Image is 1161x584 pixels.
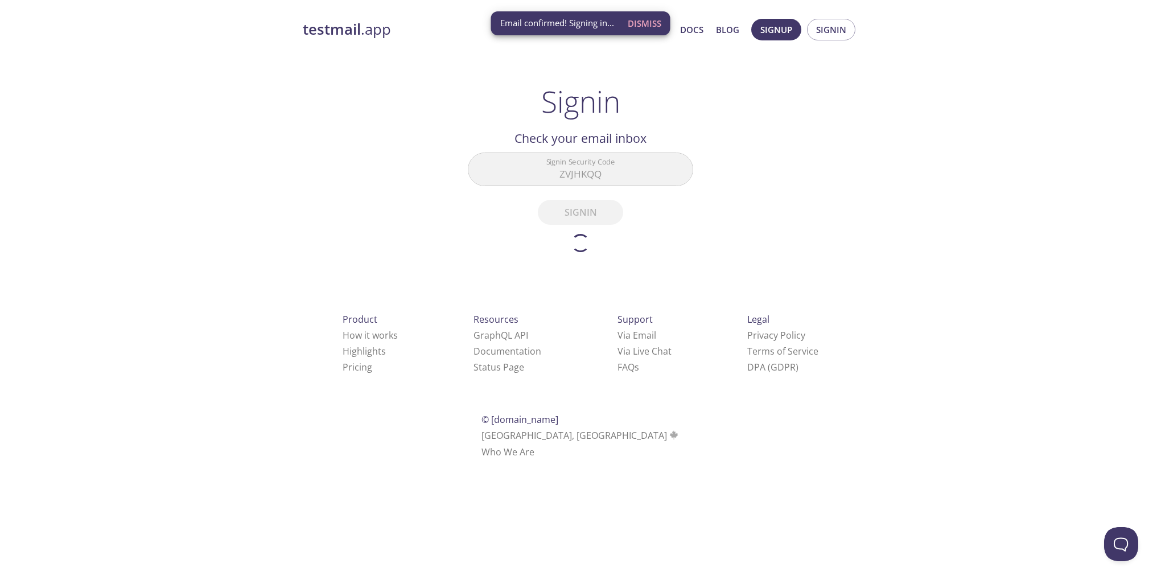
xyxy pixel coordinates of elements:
button: Dismiss [623,13,666,34]
a: DPA (GDPR) [747,361,798,373]
span: [GEOGRAPHIC_DATA], [GEOGRAPHIC_DATA] [481,429,680,442]
span: Email confirmed! Signing in... [500,17,614,29]
iframe: Help Scout Beacon - Open [1104,527,1138,561]
a: Via Live Chat [617,345,672,357]
a: GraphQL API [474,329,528,342]
a: FAQ [617,361,639,373]
span: Signup [760,22,792,37]
h1: Signin [541,84,620,118]
span: Support [617,313,653,326]
span: Legal [747,313,769,326]
a: Terms of Service [747,345,818,357]
button: Signup [751,19,801,40]
a: Who We Are [481,446,534,458]
a: Docs [680,22,703,37]
span: Resources [474,313,518,326]
a: Blog [716,22,739,37]
a: Status Page [474,361,524,373]
a: How it works [343,329,398,342]
a: Highlights [343,345,386,357]
a: Via Email [617,329,656,342]
a: Documentation [474,345,541,357]
span: Product [343,313,377,326]
span: s [635,361,639,373]
h2: Check your email inbox [468,129,693,148]
strong: testmail [303,19,361,39]
a: Privacy Policy [747,329,805,342]
button: Signin [807,19,855,40]
a: testmail.app [303,20,570,39]
a: Pricing [343,361,372,373]
span: Dismiss [628,16,661,31]
span: Signin [816,22,846,37]
span: © [DOMAIN_NAME] [481,413,558,426]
